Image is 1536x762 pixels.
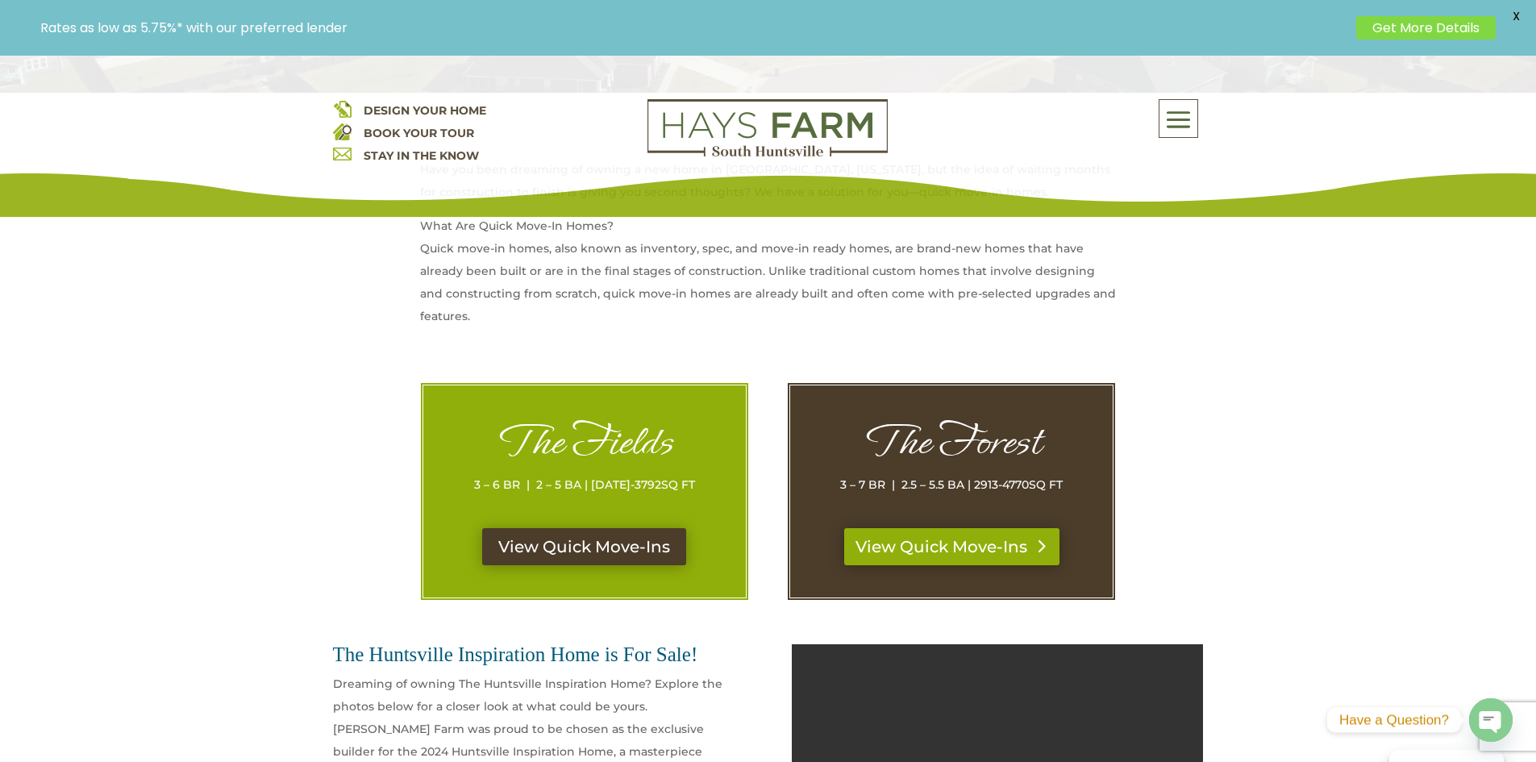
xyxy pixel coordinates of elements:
img: Logo [647,99,888,157]
a: hays farm homes huntsville development [647,146,888,160]
img: design your home [333,99,352,118]
a: View Quick Move-Ins [844,528,1059,565]
a: STAY IN THE KNOW [364,148,479,163]
span: X [1504,4,1528,28]
p: What Are Quick Move-In Homes? Quick move-in homes, also known as inventory, spec, and move-in rea... [420,214,1117,339]
h1: The Forest [822,418,1080,473]
img: book your home tour [333,122,352,140]
a: DESIGN YOUR HOME [364,103,486,118]
span: SQ FT [1029,477,1063,492]
a: BOOK YOUR TOUR [364,126,474,140]
a: Get More Details [1356,16,1496,40]
a: View Quick Move-Ins [482,528,686,565]
h1: The Fields [456,418,714,473]
p: Rates as low as 5.75%* with our preferred lender [40,20,1348,35]
p: 3 – 7 BR | 2.5 – 5.5 BA | 2913-4770 [822,473,1080,496]
span: SQ FT [661,477,695,492]
h2: The Huntsville Inspiration Home is For Sale! [333,644,744,672]
span: 3 – 6 BR | 2 – 5 BA | [DATE]-3792 [474,477,661,492]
